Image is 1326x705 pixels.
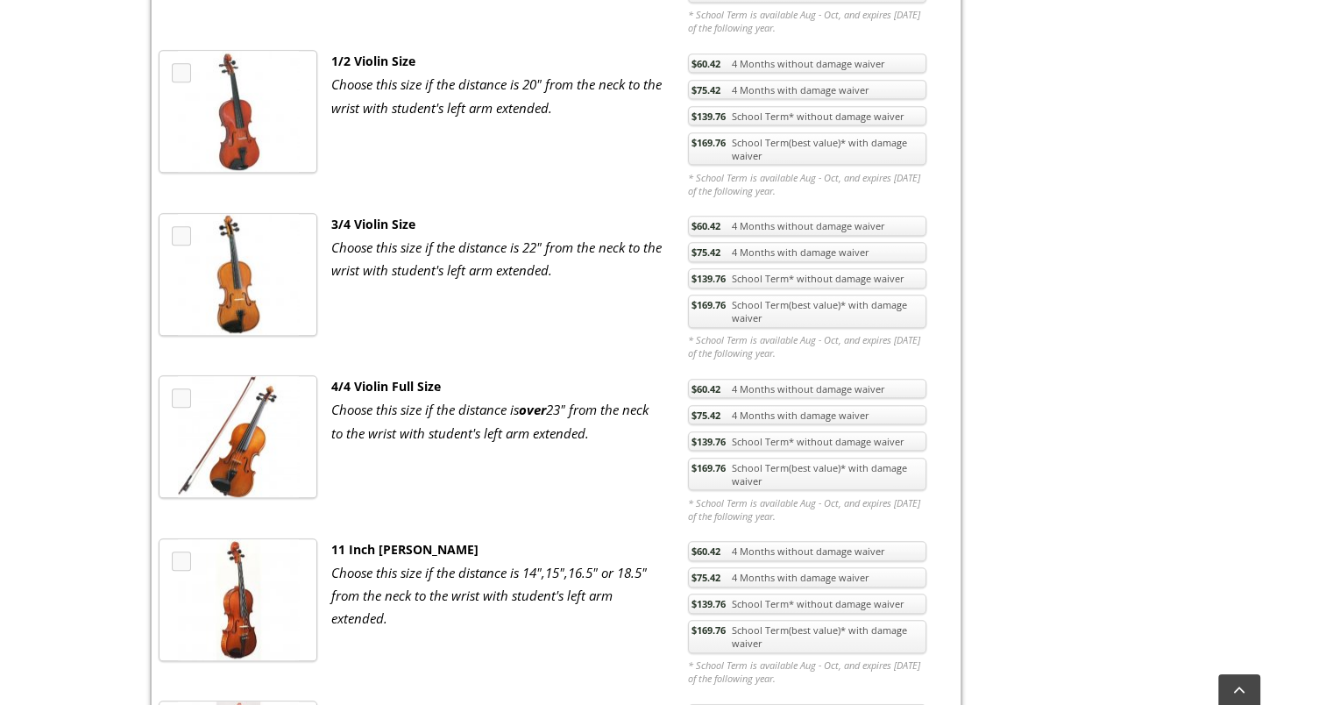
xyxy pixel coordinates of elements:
[688,659,926,685] em: * School Term is available Aug - Oct, and expires [DATE] of the following year.
[691,409,720,422] span: $75.42
[330,564,646,628] em: Choose this size if the distance is 14",15",16.5" or 18.5" from the neck to the wrist with studen...
[691,298,725,311] span: $169.76
[172,63,191,82] a: MP3 Clip
[688,431,926,452] a: $139.76School Term* without damage waiver
[691,246,720,259] span: $75.42
[688,216,926,236] a: $60.424 Months without damage waiver
[688,594,926,614] a: $139.76School Term* without damage waiver
[688,242,926,262] a: $75.424 Months with damage waiver
[691,623,725,637] span: $169.76
[691,571,720,584] span: $75.42
[688,80,926,100] a: $75.424 Months with damage waiver
[691,461,725,474] span: $169.76
[330,401,648,441] em: Choose this size if the distance is 23" from the neck to the wrist with student's left arm extended.
[688,295,926,328] a: $169.76School Term(best value)* with damage waiver
[688,379,926,399] a: $60.424 Months without damage waiver
[691,219,720,232] span: $60.42
[688,268,926,288] a: $139.76School Term* without damage waiver
[691,545,720,558] span: $60.42
[688,541,926,561] a: $60.424 Months without damage waiver
[172,552,191,571] a: MP3 Clip
[172,226,191,246] a: MP3 Clip
[330,538,662,561] div: 11 Inch [PERSON_NAME]
[688,53,926,74] a: $60.424 Months without damage waiver
[691,110,725,123] span: $139.76
[178,539,299,660] img: th_1fc34dab4bdaff02a3697e89cb8f30dd_1340460502Viola11500X500.jpg
[688,106,926,126] a: $139.76School Term* without damage waiver
[691,136,725,149] span: $169.76
[691,57,720,70] span: $60.42
[688,132,926,166] a: $169.76School Term(best value)* with damage waiver
[691,382,720,395] span: $60.42
[688,333,926,360] em: * School Term is available Aug - Oct, and expires [DATE] of the following year.
[688,458,926,491] a: $169.76School Term(best value)* with damage waiver
[330,375,662,398] div: 4/4 Violin Full Size
[688,620,926,653] a: $169.76School Term(best value)* with damage waiver
[688,8,926,34] em: * School Term is available Aug - Oct, and expires [DATE] of the following year.
[688,171,926,197] em: * School Term is available Aug - Oct, and expires [DATE] of the following year.
[688,496,926,523] em: * School Term is available Aug - Oct, and expires [DATE] of the following year.
[691,597,725,610] span: $139.76
[330,239,661,279] em: Choose this size if the distance is 22" from the neck to the wrist with student's left arm extended.
[172,388,191,408] a: MP3 Clip
[688,567,926,587] a: $75.424 Months with damage waiver
[688,405,926,425] a: $75.424 Months with damage waiver
[330,50,662,73] div: 1/2 Violin Size
[178,376,299,497] img: th_1fc34dab4bdaff02a3697e89cb8f30dd_1340371741violinFullSize.jpg
[518,401,545,418] strong: over
[178,51,299,172] img: th_1fc34dab4bdaff02a3697e89cb8f30dd_1340371800ViolinHalfSIze.jpg
[691,272,725,285] span: $139.76
[691,83,720,96] span: $75.42
[330,75,661,116] em: Choose this size if the distance is 20" from the neck to the wrist with student's left arm extended.
[178,214,299,335] img: th_1fc34dab4bdaff02a3697e89cb8f30dd_1340371828ViolinThreeQuarterSize.jpg
[691,435,725,448] span: $139.76
[330,213,662,236] div: 3/4 Violin Size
